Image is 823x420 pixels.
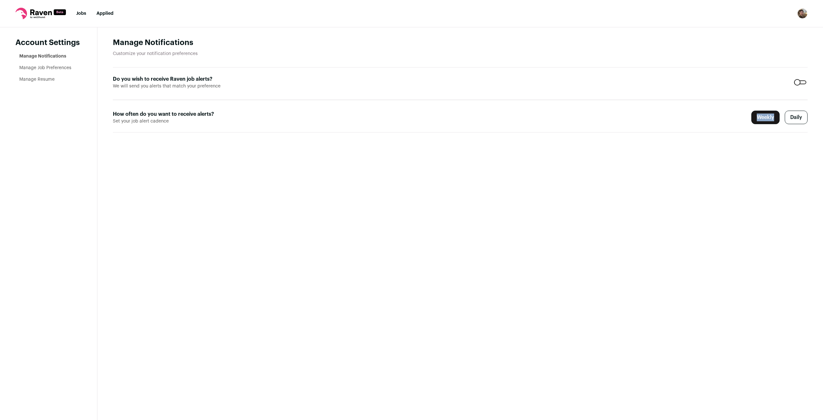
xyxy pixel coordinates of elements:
[19,77,55,82] a: Manage Resume
[76,11,86,16] a: Jobs
[785,111,808,124] label: Daily
[19,66,71,70] a: Manage Job Preferences
[113,110,346,118] label: How often do you want to receive alerts?
[797,8,808,19] button: Open dropdown
[15,38,82,48] header: Account Settings
[113,38,808,48] h1: Manage Notifications
[19,54,66,59] a: Manage Notifications
[96,11,113,16] a: Applied
[113,83,346,89] span: We will send you alerts that match your preference
[751,111,780,124] label: Weekly
[113,75,346,83] label: Do you wish to receive Raven job alerts?
[797,8,808,19] img: 14385013-medium_jpg
[113,50,808,57] p: Customize your notification preferences
[113,118,346,124] span: Set your job alert cadence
